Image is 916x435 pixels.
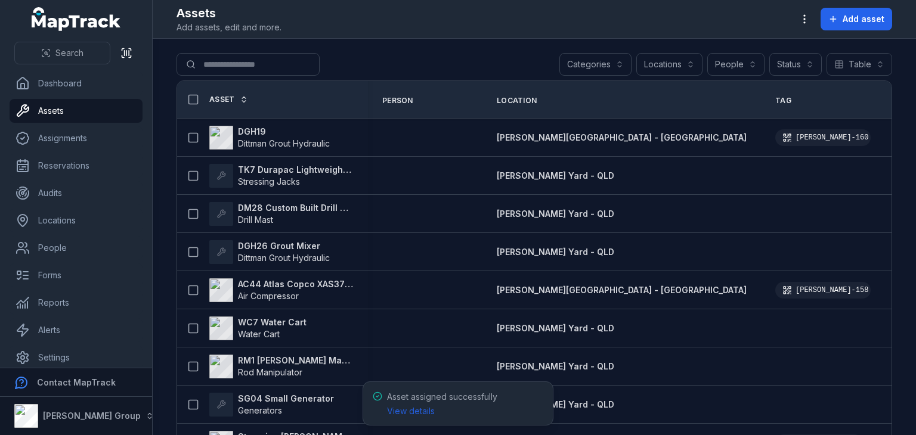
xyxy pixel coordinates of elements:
[238,367,302,377] span: Rod Manipulator
[209,278,354,302] a: AC44 Atlas Copco XAS375TAAir Compressor
[497,170,614,181] span: [PERSON_NAME] Yard - QLD
[821,8,892,30] button: Add asset
[497,246,614,258] a: [PERSON_NAME] Yard - QLD
[843,13,884,25] span: Add asset
[10,291,143,315] a: Reports
[10,181,143,205] a: Audits
[238,291,299,301] span: Air Compressor
[43,411,141,421] strong: [PERSON_NAME] Group
[10,318,143,342] a: Alerts
[209,164,354,188] a: TK7 Durapac Lightweight 100TStressing Jacks
[238,253,330,263] span: Dittman Grout Hydraulic
[497,208,614,220] a: [PERSON_NAME] Yard - QLD
[497,361,614,372] a: [PERSON_NAME] Yard - QLD
[177,21,281,33] span: Add assets, edit and more.
[209,316,307,340] a: WC7 Water CartWater Cart
[497,323,614,333] span: [PERSON_NAME] Yard - QLD
[238,164,354,176] strong: TK7 Durapac Lightweight 100T
[209,95,235,104] span: Asset
[32,7,121,31] a: MapTrack
[209,95,248,104] a: Asset
[238,215,273,225] span: Drill Mast
[775,96,791,105] span: Tag
[238,176,300,187] span: Stressing Jacks
[559,53,632,76] button: Categories
[10,236,143,260] a: People
[10,72,143,95] a: Dashboard
[209,393,334,417] a: SG04 Small GeneratorGenerators
[177,5,281,21] h2: Assets
[387,392,497,416] span: Asset assigned successfully
[238,355,354,366] strong: RM1 [PERSON_NAME] Manipulator
[497,209,614,219] span: [PERSON_NAME] Yard - QLD
[209,202,354,226] a: DM28 Custom Built Drill MastDrill Mast
[10,346,143,369] a: Settings
[238,126,330,138] strong: DGH19
[14,42,110,64] button: Search
[209,240,330,264] a: DGH26 Grout MixerDittman Grout Hydraulic
[10,263,143,287] a: Forms
[497,96,537,105] span: Location
[497,132,747,144] a: [PERSON_NAME][GEOGRAPHIC_DATA] - [GEOGRAPHIC_DATA]
[497,170,614,182] a: [PERSON_NAME] Yard - QLD
[382,96,413,105] span: Person
[827,53,892,76] button: Table
[10,126,143,150] a: Assignments
[775,129,871,146] div: [PERSON_NAME]-160
[497,284,747,296] a: [PERSON_NAME][GEOGRAPHIC_DATA] - [GEOGRAPHIC_DATA]
[238,393,334,405] strong: SG04 Small Generator
[497,247,614,257] span: [PERSON_NAME] Yard - QLD
[37,377,116,387] strong: Contact MapTrack
[10,99,143,123] a: Assets
[497,132,747,142] span: [PERSON_NAME][GEOGRAPHIC_DATA] - [GEOGRAPHIC_DATA]
[10,154,143,178] a: Reservations
[238,316,307,328] strong: WC7 Water Cart
[497,322,614,334] a: [PERSON_NAME] Yard - QLD
[497,285,747,295] span: [PERSON_NAME][GEOGRAPHIC_DATA] - [GEOGRAPHIC_DATA]
[238,405,282,415] span: Generators
[238,202,354,214] strong: DM28 Custom Built Drill Mast
[209,355,354,378] a: RM1 [PERSON_NAME] ManipulatorRod Manipulator
[497,361,614,371] span: [PERSON_NAME] Yard - QLD
[707,53,765,76] button: People
[238,278,354,290] strong: AC44 Atlas Copco XAS375TA
[636,53,703,76] button: Locations
[238,138,330,148] span: Dittman Grout Hydraulic
[238,329,280,339] span: Water Cart
[497,399,614,409] span: [PERSON_NAME] Yard - QLD
[238,240,330,252] strong: DGH26 Grout Mixer
[55,47,83,59] span: Search
[387,405,435,417] a: View details
[775,282,871,299] div: [PERSON_NAME]-158
[209,126,330,150] a: DGH19Dittman Grout Hydraulic
[10,209,143,232] a: Locations
[769,53,822,76] button: Status
[497,399,614,411] a: [PERSON_NAME] Yard - QLD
